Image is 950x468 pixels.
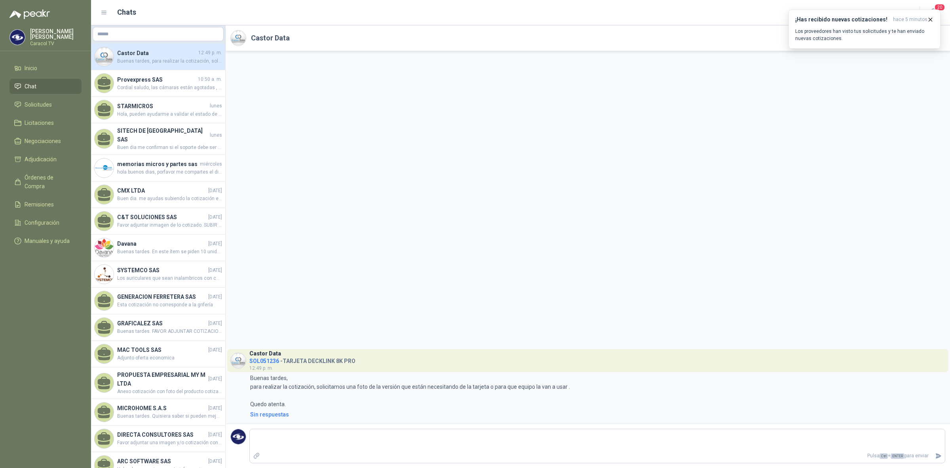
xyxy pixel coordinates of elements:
[25,100,52,109] span: Solicitudes
[117,301,222,309] span: Esta cotización no corresponde a la grifería
[231,31,246,46] img: Company Logo
[95,47,114,66] img: Company Logo
[91,181,225,208] a: CMX LTDA[DATE]Buen dia. me ayudas subiendo la cotización en el formato de ustedes. Gracias
[198,49,222,57] span: 12:49 p. m.
[25,173,74,191] span: Órdenes de Compra
[91,288,225,314] a: GENERACION FERRETERA SAS[DATE]Esta cotización no corresponde a la grifería
[10,30,25,45] img: Company Logo
[208,293,222,301] span: [DATE]
[231,353,246,368] img: Company Logo
[117,126,208,144] h4: SITECH DE [GEOGRAPHIC_DATA] SAS
[795,16,890,23] h3: ¡Has recibido nuevas cotizaciones!
[117,354,222,362] span: Adjunto oferta economica
[9,61,82,76] a: Inicio
[926,6,940,20] button: 20
[210,102,222,110] span: lunes
[117,371,207,388] h4: PROPUESTA EMPRESARIAL MY M LTDA
[91,367,225,399] a: PROPUESTA EMPRESARIAL MY M LTDA[DATE]Anexo cotización con foto del producto cotizado
[117,84,222,92] span: Cordial saludo, las cámaras están agotadas , llegan en 30 dias, hubo ,mala información de parte d...
[91,155,225,181] a: Company Logomemorias micros y partes sasmiércoleshola buenos dias, porfavor me compartes el diseñ...
[117,266,207,275] h4: SYSTEMCO SAS
[249,410,945,419] a: Sin respuestas
[117,239,207,248] h4: Davana
[117,388,222,395] span: Anexo cotización con foto del producto cotizado
[25,64,37,73] span: Inicio
[117,292,207,301] h4: GENERACION FERRETERA SAS
[91,235,225,261] a: Company LogoDavana[DATE]Buenas tardes. En este ítem se piden 10 unidades, combinadas y/o alternat...
[788,10,940,49] button: ¡Has recibido nuevas cotizaciones!hace 5 minutos Los proveedores han visto tus solicitudes y te h...
[91,399,225,426] a: MICROHOME S.A.S[DATE]Buenas tardes. Quisiera saber si pueden mejorar el precio de esta oferta? [P...
[25,137,61,145] span: Negociaciones
[91,261,225,288] a: Company LogoSYSTEMCO SAS[DATE]Los auriculares que sean inalambricos con conexión a Bluetooth
[250,374,570,409] p: Buenas tardes, para realizar la cotización, solicitamos una foto de la versión que están necesita...
[208,187,222,195] span: [DATE]
[91,123,225,155] a: SITECH DE [GEOGRAPHIC_DATA] SASlunesBuen dia me confirman si el soporte debe ser marca Dairu o po...
[95,265,114,284] img: Company Logo
[117,457,207,466] h4: ARC SOFTWARE SAS
[208,240,222,248] span: [DATE]
[210,132,222,139] span: lunes
[249,356,355,363] h4: - TARJETA DECKLINK 8K PRO
[208,320,222,327] span: [DATE]
[117,413,222,420] span: Buenas tardes. Quisiera saber si pueden mejorar el precio de esta oferta? [PERSON_NAME] G
[91,314,225,341] a: GRAFICALEZ SAS[DATE]Buenas tardes. FAVOR ADJUNTAR COTIZACION EN SU FORMATO
[9,10,50,19] img: Logo peakr
[25,118,54,127] span: Licitaciones
[893,16,927,23] span: hace 5 minutos
[117,144,222,151] span: Buen dia me confirman si el soporte debe ser marca Dairu o podemos cotizar las que tengamos dispo...
[95,159,114,178] img: Company Logo
[30,29,82,40] p: [PERSON_NAME] [PERSON_NAME]
[117,404,207,413] h4: MICROHOME S.A.S
[117,57,222,65] span: Buenas tardes, para realizar la cotización, solicitamos una foto de la versión que están necesita...
[200,160,222,168] span: miércoles
[932,449,945,463] button: Enviar
[795,28,934,42] p: Los proveedores han visto tus solicitudes y te han enviado nuevas cotizaciones.
[9,115,82,130] a: Licitaciones
[208,375,222,383] span: [DATE]
[30,41,82,46] p: Caracol TV
[25,155,57,164] span: Adjudicación
[9,152,82,167] a: Adjudicación
[250,449,263,463] label: Adjuntar archivos
[117,222,222,229] span: Favor adjuntar inmagen de lo cotizado. SUBIR COTIZACION EN SU FORMATO
[117,160,198,168] h4: memorias micros y partes sas
[91,44,225,70] a: Company LogoCastor Data12:49 p. m.Buenas tardes, para realizar la cotización, solicitamos una fot...
[117,7,136,18] h1: Chats
[117,439,222,447] span: Favor adjuntar una imagen y/o cotización con características
[9,233,82,248] a: Manuales y ayuda
[9,134,82,149] a: Negociaciones
[25,237,70,245] span: Manuales y ayuda
[208,346,222,354] span: [DATE]
[117,195,222,202] span: Buen dia. me ayudas subiendo la cotización en el formato de ustedes. Gracias
[891,453,904,459] span: ENTER
[25,200,54,209] span: Remisiones
[263,449,932,463] p: Pulsa + para enviar
[934,4,945,11] span: 20
[117,75,196,84] h4: Provexpress SAS
[9,170,82,194] a: Órdenes de Compra
[9,97,82,112] a: Solicitudes
[95,238,114,257] img: Company Logo
[25,82,36,91] span: Chat
[91,97,225,123] a: STARMICROSlunesHola, pueden ayudarme a validar el estado de entrega pedido 4510001845 por 5 MODEM...
[25,218,59,227] span: Configuración
[117,346,207,354] h4: MAC TOOLS SAS
[117,275,222,282] span: Los auriculares que sean inalambricos con conexión a Bluetooth
[91,341,225,367] a: MAC TOOLS SAS[DATE]Adjunto oferta economica
[208,405,222,412] span: [DATE]
[9,79,82,94] a: Chat
[231,429,246,444] img: Company Logo
[198,76,222,83] span: 10:50 a. m.
[251,32,290,44] h2: Castor Data
[880,453,888,459] span: Ctrl
[117,213,207,222] h4: C&T SOLUCIONES SAS
[117,328,222,335] span: Buenas tardes. FAVOR ADJUNTAR COTIZACION EN SU FORMATO
[249,358,279,364] span: SOL051236
[9,197,82,212] a: Remisiones
[91,426,225,452] a: DIRECTA CONSULTORES SAS[DATE]Favor adjuntar una imagen y/o cotización con características
[9,215,82,230] a: Configuración
[208,431,222,439] span: [DATE]
[117,186,207,195] h4: CMX LTDA
[208,458,222,465] span: [DATE]
[117,248,222,256] span: Buenas tardes. En este ítem se piden 10 unidades, combinadas y/o alternativa para entregar las 10...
